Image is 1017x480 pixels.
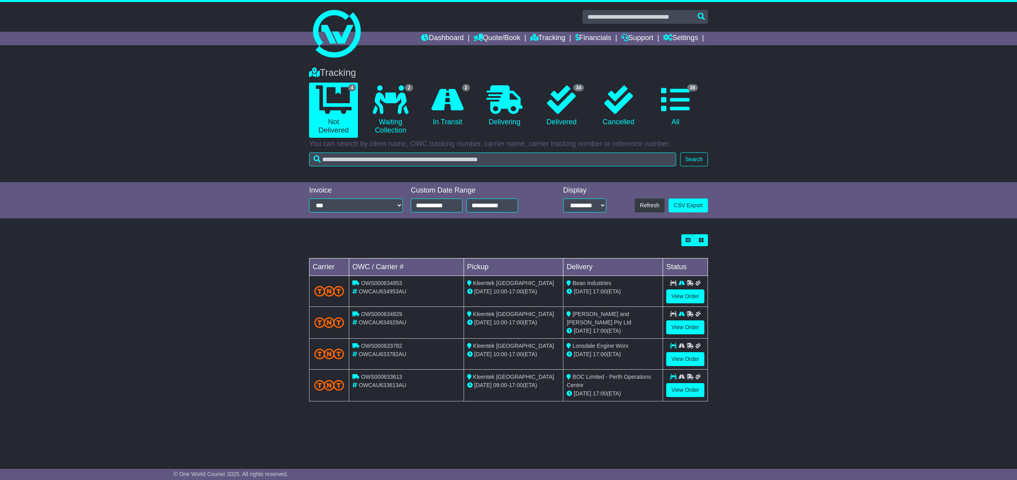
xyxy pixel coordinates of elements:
[421,32,464,45] a: Dashboard
[663,258,708,276] td: Status
[567,287,659,296] div: (ETA)
[509,382,523,388] span: 17:00
[309,83,358,138] a: 4 Not Delivered
[593,288,607,295] span: 17:00
[361,374,402,380] span: OWS000633613
[574,328,591,334] span: [DATE]
[480,83,529,129] a: Delivering
[314,349,344,359] img: TNT_Domestic.png
[621,32,654,45] a: Support
[509,351,523,357] span: 17:00
[174,471,288,477] span: © One World Courier 2025. All rights reserved.
[473,280,554,286] span: Kleentek [GEOGRAPHIC_DATA]
[411,186,538,195] div: Custom Date Range
[464,258,563,276] td: Pickup
[572,343,628,349] span: Lonsdale Engine Worx
[567,311,631,326] span: [PERSON_NAME] and [PERSON_NAME] Pty Ltd
[575,32,611,45] a: Financials
[567,389,659,398] div: (ETA)
[474,288,492,295] span: [DATE]
[594,83,643,129] a: Cancelled
[361,280,402,286] span: OWS000634953
[666,352,704,366] a: View Order
[687,84,698,91] span: 38
[663,32,698,45] a: Settings
[361,343,402,349] span: OWS000633782
[474,382,492,388] span: [DATE]
[593,328,607,334] span: 17:00
[366,83,415,138] a: 2 Waiting Collection
[467,381,560,389] div: - (ETA)
[314,286,344,297] img: TNT_Domestic.png
[467,350,560,359] div: - (ETA)
[473,311,554,317] span: Kleentek [GEOGRAPHIC_DATA]
[563,258,663,276] td: Delivery
[309,258,349,276] td: Carrier
[359,319,406,326] span: OWCAU634929AU
[305,67,712,79] div: Tracking
[680,152,708,166] button: Search
[567,374,651,388] span: BOC Limited - Perth Operations Centre
[666,320,704,334] a: View Order
[530,32,565,45] a: Tracking
[314,380,344,391] img: TNT_Domestic.png
[474,319,492,326] span: [DATE]
[309,140,708,148] p: You can search by client name, OWC tracking number, carrier name, carrier tracking number or refe...
[361,311,402,317] span: OWS000634929
[474,32,520,45] a: Quote/Book
[493,319,507,326] span: 10:00
[473,343,554,349] span: Kleentek [GEOGRAPHIC_DATA]
[574,288,591,295] span: [DATE]
[314,317,344,328] img: TNT_Domestic.png
[567,350,659,359] div: (ETA)
[563,186,606,195] div: Display
[593,351,607,357] span: 17:00
[493,382,507,388] span: 09:00
[359,351,406,357] span: OWCAU633782AU
[651,83,700,129] a: 38 All
[467,287,560,296] div: - (ETA)
[405,84,413,91] span: 2
[474,351,492,357] span: [DATE]
[537,83,586,129] a: 34 Delivered
[666,383,704,397] a: View Order
[567,327,659,335] div: (ETA)
[574,390,591,397] span: [DATE]
[359,288,406,295] span: OWCAU634953AU
[666,289,704,303] a: View Order
[359,382,406,388] span: OWCAU633613AU
[574,351,591,357] span: [DATE]
[348,84,356,91] span: 4
[473,374,554,380] span: Kleentek [GEOGRAPHIC_DATA]
[493,351,507,357] span: 10:00
[509,288,523,295] span: 17:00
[423,83,472,129] a: 2 In Transit
[509,319,523,326] span: 17:00
[572,280,611,286] span: Bean Industries
[467,318,560,327] div: - (ETA)
[493,288,507,295] span: 10:00
[669,199,708,212] a: CSV Export
[462,84,470,91] span: 2
[349,258,464,276] td: OWC / Carrier #
[635,199,665,212] button: Refresh
[593,390,607,397] span: 17:00
[309,186,403,195] div: Invoice
[573,84,584,91] span: 34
